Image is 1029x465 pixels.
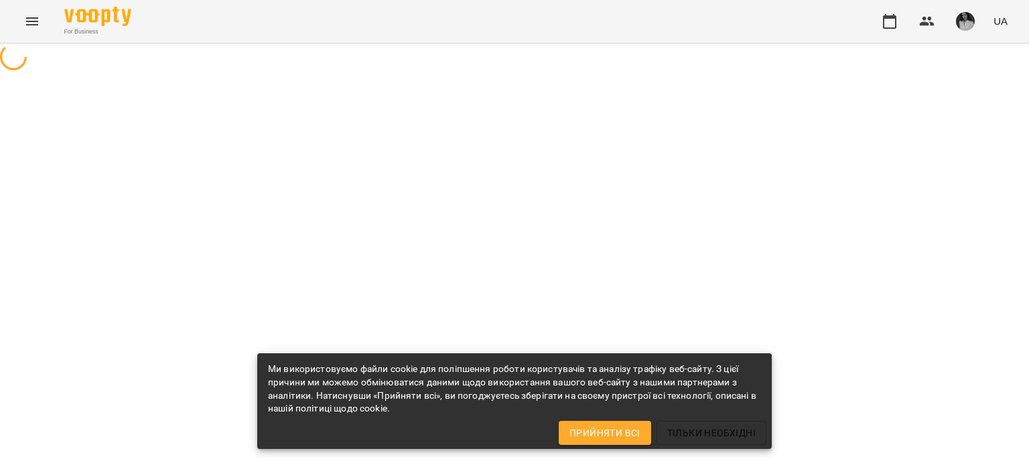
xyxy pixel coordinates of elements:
span: UA [993,14,1008,28]
img: a8b4e9920bc0ad4bb4dec8a0cc8786dd.png [956,12,975,31]
img: Voopty Logo [64,7,131,26]
span: For Business [64,27,131,36]
button: UA [988,9,1013,33]
button: Menu [16,5,48,37]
